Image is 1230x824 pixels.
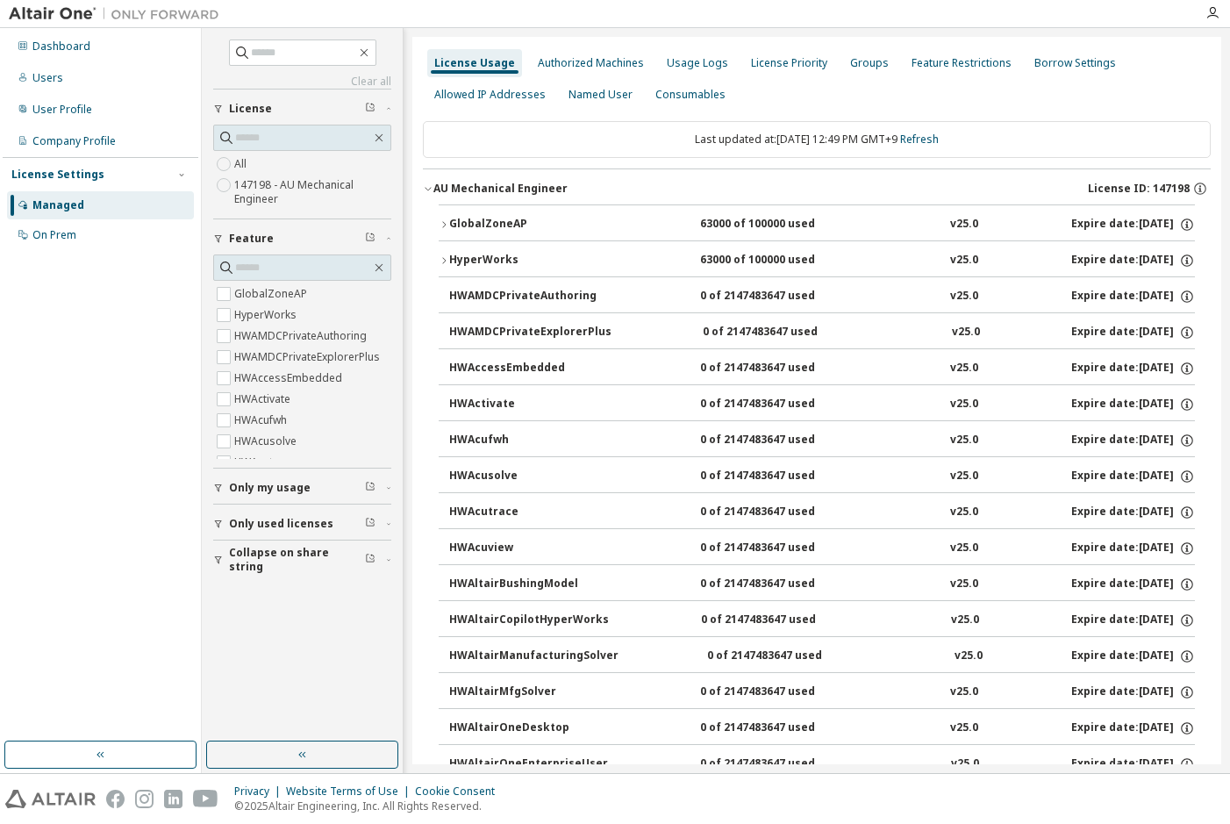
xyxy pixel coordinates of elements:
label: HWAccessEmbedded [234,368,346,389]
div: 0 of 2147483647 used [700,541,858,556]
div: v25.0 [951,613,979,628]
div: Named User [569,88,633,102]
button: HWAltairOneEnterpriseUser0 of 2147483647 usedv25.0Expire date:[DATE] [449,745,1195,784]
span: License ID: 147198 [1088,182,1190,196]
button: HWAltairManufacturingSolver0 of 2147483647 usedv25.0Expire date:[DATE] [449,637,1195,676]
a: Refresh [900,132,939,147]
div: v25.0 [950,469,978,484]
img: altair_logo.svg [5,790,96,808]
div: Website Terms of Use [286,785,415,799]
div: v25.0 [950,253,978,269]
button: AU Mechanical EngineerLicense ID: 147198 [423,169,1211,208]
span: Clear filter [365,102,375,116]
button: HWAltairCopilotHyperWorks0 of 2147483647 usedv25.0Expire date:[DATE] [449,601,1195,640]
button: GlobalZoneAP63000 of 100000 usedv25.0Expire date:[DATE] [439,205,1195,244]
button: Only my usage [213,469,391,507]
div: v25.0 [950,289,978,305]
div: Allowed IP Addresses [434,88,546,102]
div: Expire date: [DATE] [1071,541,1195,556]
div: Expire date: [DATE] [1071,505,1195,520]
div: License Settings [11,168,104,182]
div: HWAltairCopilotHyperWorks [449,613,609,628]
span: Collapse on share string [229,546,365,574]
div: Expire date: [DATE] [1071,397,1195,412]
div: v25.0 [950,397,978,412]
button: Only used licenses [213,505,391,543]
div: v25.0 [950,577,978,592]
button: HWAcutrace0 of 2147483647 usedv25.0Expire date:[DATE] [449,493,1195,532]
label: GlobalZoneAP [234,283,311,305]
div: Expire date: [DATE] [1071,613,1195,628]
span: Clear filter [365,232,375,246]
label: HyperWorks [234,305,300,326]
button: Feature [213,219,391,258]
div: v25.0 [955,648,983,664]
button: HWAltairBushingModel0 of 2147483647 usedv25.0Expire date:[DATE] [449,565,1195,604]
div: v25.0 [950,720,978,736]
div: HWAMDCPrivateExplorerPlus [449,325,611,340]
div: 0 of 2147483647 used [700,433,858,448]
button: HyperWorks63000 of 100000 usedv25.0Expire date:[DATE] [439,241,1195,280]
div: v25.0 [951,756,979,772]
label: All [234,154,250,175]
div: 0 of 2147483647 used [700,505,858,520]
div: v25.0 [950,361,978,376]
div: HWAccessEmbedded [449,361,607,376]
div: 63000 of 100000 used [700,217,858,233]
button: Collapse on share string [213,541,391,579]
div: License Priority [751,56,827,70]
div: HyperWorks [449,253,607,269]
span: Clear filter [365,517,375,531]
img: facebook.svg [106,790,125,808]
span: License [229,102,272,116]
div: Groups [850,56,889,70]
div: On Prem [32,228,76,242]
label: HWAMDCPrivateExplorerPlus [234,347,383,368]
img: linkedin.svg [164,790,182,808]
button: HWAMDCPrivateExplorerPlus0 of 2147483647 usedv25.0Expire date:[DATE] [449,313,1195,352]
button: License [213,90,391,128]
label: 147198 - AU Mechanical Engineer [234,175,391,210]
div: Company Profile [32,134,116,148]
div: Expire date: [DATE] [1071,720,1195,736]
div: HWAcusolve [449,469,607,484]
div: HWAltairMfgSolver [449,684,607,700]
div: Privacy [234,785,286,799]
img: Altair One [9,5,228,23]
span: Feature [229,232,274,246]
div: 0 of 2147483647 used [707,648,865,664]
div: License Usage [434,56,515,70]
a: Clear all [213,75,391,89]
img: youtube.svg [193,790,218,808]
div: Expire date: [DATE] [1071,469,1195,484]
button: HWActivate0 of 2147483647 usedv25.0Expire date:[DATE] [449,385,1195,424]
div: Usage Logs [667,56,728,70]
label: HWAcufwh [234,410,290,431]
div: Authorized Machines [538,56,644,70]
div: v25.0 [950,505,978,520]
button: HWAccessEmbedded0 of 2147483647 usedv25.0Expire date:[DATE] [449,349,1195,388]
div: Expire date: [DATE] [1071,648,1195,664]
label: HWActivate [234,389,294,410]
div: GlobalZoneAP [449,217,607,233]
div: Users [32,71,63,85]
label: HWAcutrace [234,452,298,473]
div: Expire date: [DATE] [1071,217,1195,233]
div: HWAcuview [449,541,607,556]
span: Clear filter [365,481,375,495]
div: HWAltairOneDesktop [449,720,607,736]
div: 0 of 2147483647 used [700,361,858,376]
div: 63000 of 100000 used [700,253,858,269]
img: instagram.svg [135,790,154,808]
p: © 2025 Altair Engineering, Inc. All Rights Reserved. [234,799,505,813]
div: Expire date: [DATE] [1071,289,1195,305]
div: Expire date: [DATE] [1071,433,1195,448]
div: 0 of 2147483647 used [700,577,858,592]
span: Only my usage [229,481,311,495]
div: Expire date: [DATE] [1071,361,1195,376]
div: HWActivate [449,397,607,412]
div: Last updated at: [DATE] 12:49 PM GMT+9 [423,121,1211,158]
button: HWAcufwh0 of 2147483647 usedv25.0Expire date:[DATE] [449,421,1195,460]
button: HWAMDCPrivateAuthoring0 of 2147483647 usedv25.0Expire date:[DATE] [449,277,1195,316]
div: v25.0 [952,325,980,340]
